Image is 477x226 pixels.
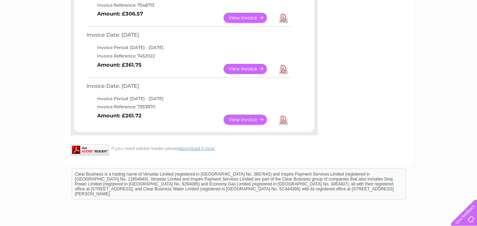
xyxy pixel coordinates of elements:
[85,81,291,94] td: Invoice Date: [DATE]
[344,4,393,12] a: 0333 014 3131
[85,94,291,103] td: Invoice Period: [DATE] - [DATE]
[353,30,366,35] a: Water
[17,18,53,40] img: logo.png
[97,62,142,68] b: Amount: £361.75
[179,146,215,151] a: download it now
[85,52,291,60] td: Invoice Reference: 7452022
[223,13,275,23] a: View
[72,4,406,34] div: Clear Business is a trading name of Verastar Limited (registered in [GEOGRAPHIC_DATA] No. 3667643...
[279,64,288,74] a: Download
[390,30,411,35] a: Telecoms
[85,43,291,52] td: Invoice Period: [DATE] - [DATE]
[85,1,291,10] td: Invoice Reference: 7548713
[71,144,318,151] div: If you need adobe reader please .
[370,30,386,35] a: Energy
[279,13,288,23] a: Download
[223,64,275,74] a: View
[97,11,143,17] b: Amount: £306.57
[279,115,288,125] a: Download
[85,30,291,43] td: Invoice Date: [DATE]
[416,30,426,35] a: Blog
[430,30,447,35] a: Contact
[85,103,291,111] td: Invoice Reference: 7353870
[97,112,142,119] b: Amount: £261.72
[454,30,470,35] a: Log out
[223,115,275,125] a: View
